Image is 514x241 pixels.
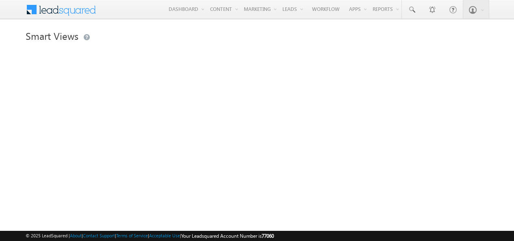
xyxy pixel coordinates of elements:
[83,233,115,238] a: Contact Support
[181,233,274,239] span: Your Leadsquared Account Number is
[26,29,78,42] span: Smart Views
[70,233,82,238] a: About
[116,233,148,238] a: Terms of Service
[149,233,180,238] a: Acceptable Use
[262,233,274,239] span: 77060
[26,232,274,240] span: © 2025 LeadSquared | | | | |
